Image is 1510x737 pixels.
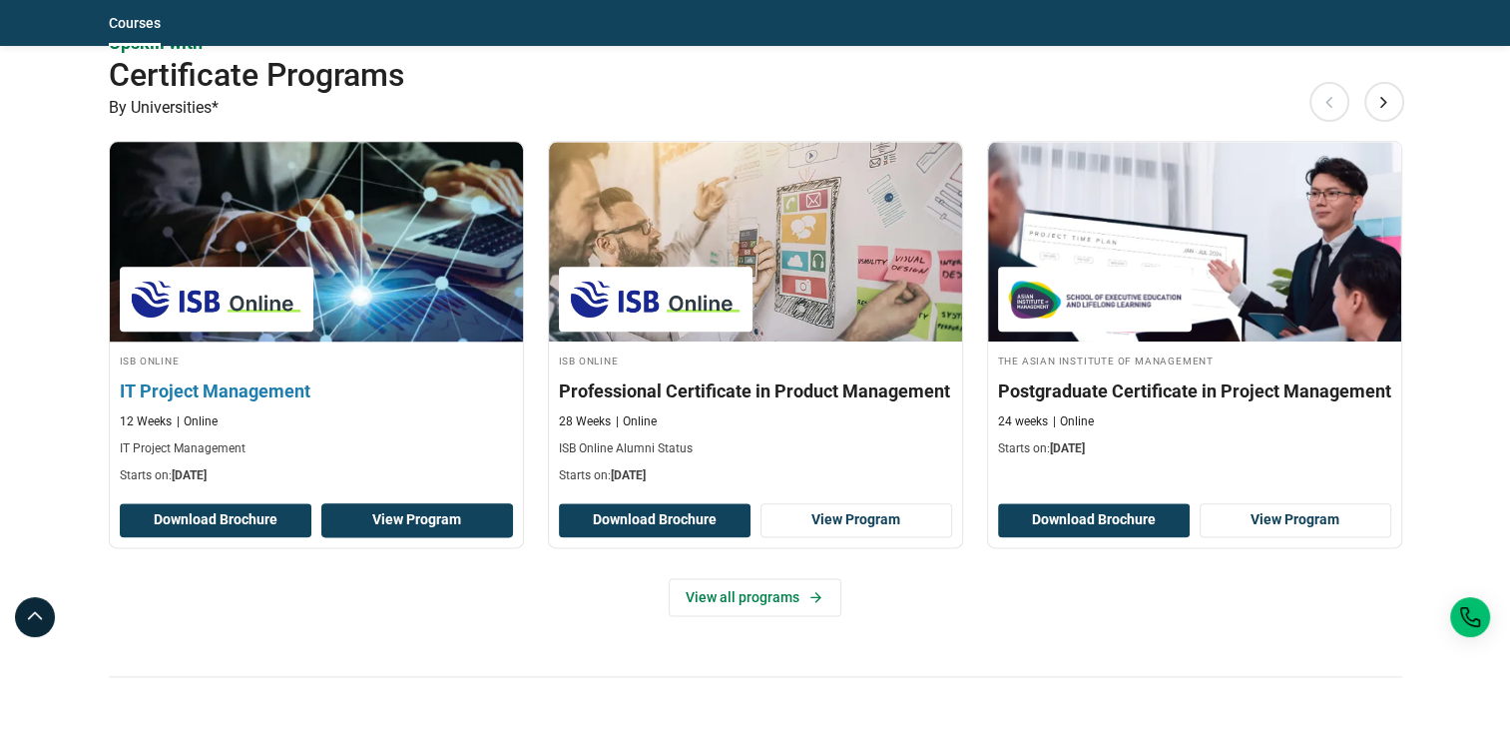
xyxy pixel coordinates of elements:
[559,503,751,537] button: Download Brochure
[120,352,513,368] h4: ISB Online
[120,378,513,403] h3: IT Project Management
[1050,441,1085,455] span: [DATE]
[1200,503,1391,537] a: View Program
[998,503,1190,537] button: Download Brochure
[760,503,952,537] a: View Program
[120,503,311,537] button: Download Brochure
[559,352,952,368] h4: ISB Online
[321,503,513,537] a: View Program
[998,352,1391,368] h4: The Asian Institute of Management
[1309,82,1349,122] button: Previous
[669,578,841,616] a: View all programs
[559,467,952,484] p: Starts on:
[177,413,218,430] p: Online
[172,468,207,482] span: [DATE]
[616,413,657,430] p: Online
[110,142,523,493] a: Project Management Course by ISB Online - September 26, 2025 ISB Online ISB Online IT Project Man...
[559,378,952,403] h3: Professional Certificate in Product Management
[549,142,962,493] a: Project Management Course by ISB Online - September 30, 2025 ISB Online ISB Online Professional C...
[559,413,611,430] p: 28 Weeks
[998,413,1048,430] p: 24 weeks
[549,142,962,342] img: Professional Certificate in Product Management | Online Project Management Course
[89,132,543,352] img: IT Project Management | Online Project Management Course
[569,277,743,322] img: ISB Online
[988,142,1401,467] a: Project Management Course by The Asian Institute of Management - September 30, 2025 The Asian Ins...
[109,95,1402,121] p: By Universities*
[120,467,513,484] p: Starts on:
[1008,277,1182,322] img: The Asian Institute of Management
[988,142,1401,342] img: Postgraduate Certificate in Project Management | Online Project Management Course
[109,55,1272,95] h2: Certificate Programs
[559,440,952,457] p: ISB Online Alumni Status
[998,440,1391,457] p: Starts on:
[998,378,1391,403] h3: Postgraduate Certificate in Project Management
[120,440,513,457] p: IT Project Management
[120,413,172,430] p: 12 Weeks
[611,468,646,482] span: [DATE]
[130,277,303,322] img: ISB Online
[1053,413,1094,430] p: Online
[1364,82,1404,122] button: Next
